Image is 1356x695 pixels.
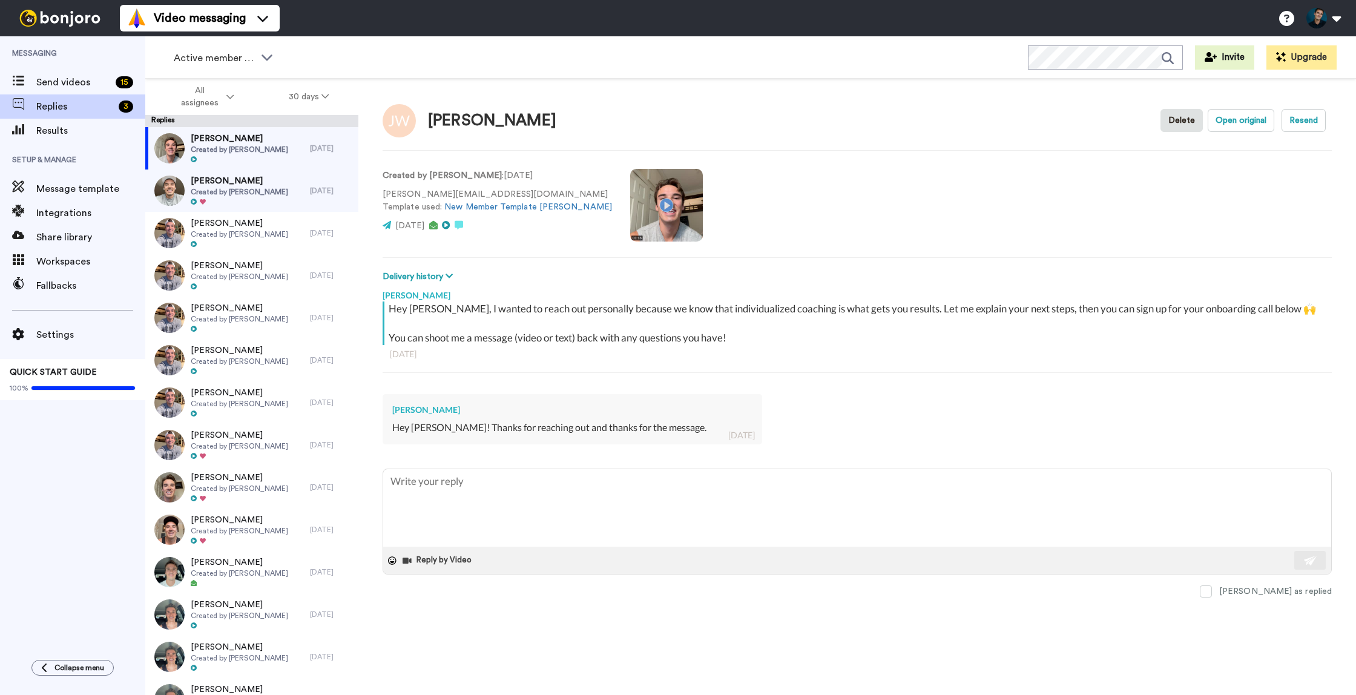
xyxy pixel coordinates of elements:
[191,472,288,484] span: [PERSON_NAME]
[116,76,133,88] div: 15
[191,611,288,621] span: Created by [PERSON_NAME]
[1282,109,1326,132] button: Resend
[191,429,288,441] span: [PERSON_NAME]
[191,145,288,154] span: Created by [PERSON_NAME]
[36,99,114,114] span: Replies
[154,133,185,163] img: 5b9c18ba-9c8d-4a93-b86d-e1d5a06968e2-thumb.jpg
[428,112,556,130] div: [PERSON_NAME]
[154,10,246,27] span: Video messaging
[145,115,358,127] div: Replies
[154,176,185,206] img: cd5c5099-17d3-449c-a179-573b34075a32-thumb.jpg
[1304,556,1317,565] img: send-white.svg
[31,660,114,676] button: Collapse menu
[154,345,185,375] img: 7f7dd420-9f10-4da0-b582-ae6c9b43b097-thumb.jpg
[145,551,358,593] a: [PERSON_NAME]Created by [PERSON_NAME][DATE]
[10,368,97,377] span: QUICK START GUIDE
[310,567,352,577] div: [DATE]
[191,441,288,451] span: Created by [PERSON_NAME]
[401,552,475,570] button: Reply by Video
[145,593,358,636] a: [PERSON_NAME]Created by [PERSON_NAME][DATE]
[310,525,352,535] div: [DATE]
[191,272,288,282] span: Created by [PERSON_NAME]
[154,387,185,418] img: 7f7dd420-9f10-4da0-b582-ae6c9b43b097-thumb.jpg
[191,484,288,493] span: Created by [PERSON_NAME]
[310,143,352,153] div: [DATE]
[1195,45,1254,70] button: Invite
[310,398,352,407] div: [DATE]
[191,344,288,357] span: [PERSON_NAME]
[36,75,111,90] span: Send videos
[191,302,288,314] span: [PERSON_NAME]
[191,556,288,568] span: [PERSON_NAME]
[191,229,288,239] span: Created by [PERSON_NAME]
[191,133,288,145] span: [PERSON_NAME]
[191,641,288,653] span: [PERSON_NAME]
[310,355,352,365] div: [DATE]
[1266,45,1337,70] button: Upgrade
[145,466,358,509] a: [PERSON_NAME]Created by [PERSON_NAME][DATE]
[191,187,288,197] span: Created by [PERSON_NAME]
[310,186,352,196] div: [DATE]
[191,217,288,229] span: [PERSON_NAME]
[154,260,185,291] img: 7f7dd420-9f10-4da0-b582-ae6c9b43b097-thumb.jpg
[191,599,288,611] span: [PERSON_NAME]
[154,515,185,545] img: d4af99e8-0e9b-46f8-a9da-be41813caadd-thumb.jpg
[392,421,752,435] div: Hey [PERSON_NAME]! Thanks for reaching out and thanks for the message.
[389,301,1329,345] div: Hey [PERSON_NAME], I wanted to reach out personally because we know that individualized coaching ...
[154,430,185,460] img: 7f7dd420-9f10-4da0-b582-ae6c9b43b097-thumb.jpg
[148,80,262,114] button: All assignees
[15,10,105,27] img: bj-logo-header-white.svg
[54,663,104,673] span: Collapse menu
[310,483,352,492] div: [DATE]
[36,328,145,342] span: Settings
[191,260,288,272] span: [PERSON_NAME]
[10,383,28,393] span: 100%
[154,557,185,587] img: 2e29f156-e327-4fd0-b9e3-ce3c685639d5-thumb.jpg
[145,381,358,424] a: [PERSON_NAME]Created by [PERSON_NAME][DATE]
[310,610,352,619] div: [DATE]
[191,387,288,399] span: [PERSON_NAME]
[154,218,185,248] img: 7f7dd420-9f10-4da0-b582-ae6c9b43b097-thumb.jpg
[145,424,358,466] a: [PERSON_NAME]Created by [PERSON_NAME][DATE]
[36,230,145,245] span: Share library
[383,188,612,214] p: [PERSON_NAME][EMAIL_ADDRESS][DOMAIN_NAME] Template used:
[383,171,502,180] strong: Created by [PERSON_NAME]
[191,653,288,663] span: Created by [PERSON_NAME]
[145,212,358,254] a: [PERSON_NAME]Created by [PERSON_NAME][DATE]
[383,270,456,283] button: Delivery history
[154,599,185,630] img: 74abfeb4-5609-4b5e-ba45-df111bbb9d9a-thumb.jpg
[392,404,752,416] div: [PERSON_NAME]
[395,222,424,230] span: [DATE]
[145,636,358,678] a: [PERSON_NAME]Created by [PERSON_NAME][DATE]
[36,206,145,220] span: Integrations
[191,514,288,526] span: [PERSON_NAME]
[191,175,288,187] span: [PERSON_NAME]
[145,254,358,297] a: [PERSON_NAME]Created by [PERSON_NAME][DATE]
[154,472,185,502] img: 3dfa51a9-cd66-4cf9-8cb5-98f460da584d-thumb.jpg
[119,100,133,113] div: 3
[36,254,145,269] span: Workspaces
[191,399,288,409] span: Created by [PERSON_NAME]
[310,652,352,662] div: [DATE]
[145,509,358,551] a: [PERSON_NAME]Created by [PERSON_NAME][DATE]
[145,339,358,381] a: [PERSON_NAME]Created by [PERSON_NAME][DATE]
[383,283,1332,301] div: [PERSON_NAME]
[1160,109,1203,132] button: Delete
[36,182,145,196] span: Message template
[1219,585,1332,598] div: [PERSON_NAME] as replied
[174,51,255,65] span: Active member welcome
[145,170,358,212] a: [PERSON_NAME]Created by [PERSON_NAME][DATE]
[1208,109,1274,132] button: Open original
[145,297,358,339] a: [PERSON_NAME]Created by [PERSON_NAME][DATE]
[154,642,185,672] img: 74abfeb4-5609-4b5e-ba45-df111bbb9d9a-thumb.jpg
[383,170,612,182] p: : [DATE]
[191,568,288,578] span: Created by [PERSON_NAME]
[728,429,755,441] div: [DATE]
[36,278,145,293] span: Fallbacks
[262,86,357,108] button: 30 days
[310,271,352,280] div: [DATE]
[154,303,185,333] img: 7f7dd420-9f10-4da0-b582-ae6c9b43b097-thumb.jpg
[36,124,145,138] span: Results
[383,104,416,137] img: Image of Jeff Waidson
